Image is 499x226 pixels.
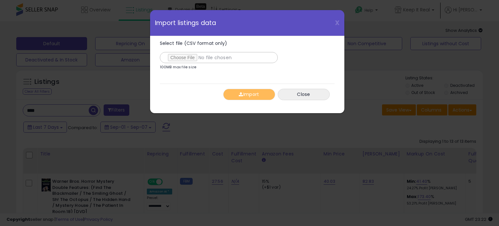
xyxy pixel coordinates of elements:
button: Close [278,89,330,100]
p: 100MB max file size [160,65,197,69]
span: Select file (CSV format only) [160,40,227,47]
span: Import listings data [155,20,216,26]
button: Import [223,89,275,100]
span: X [335,18,339,27]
